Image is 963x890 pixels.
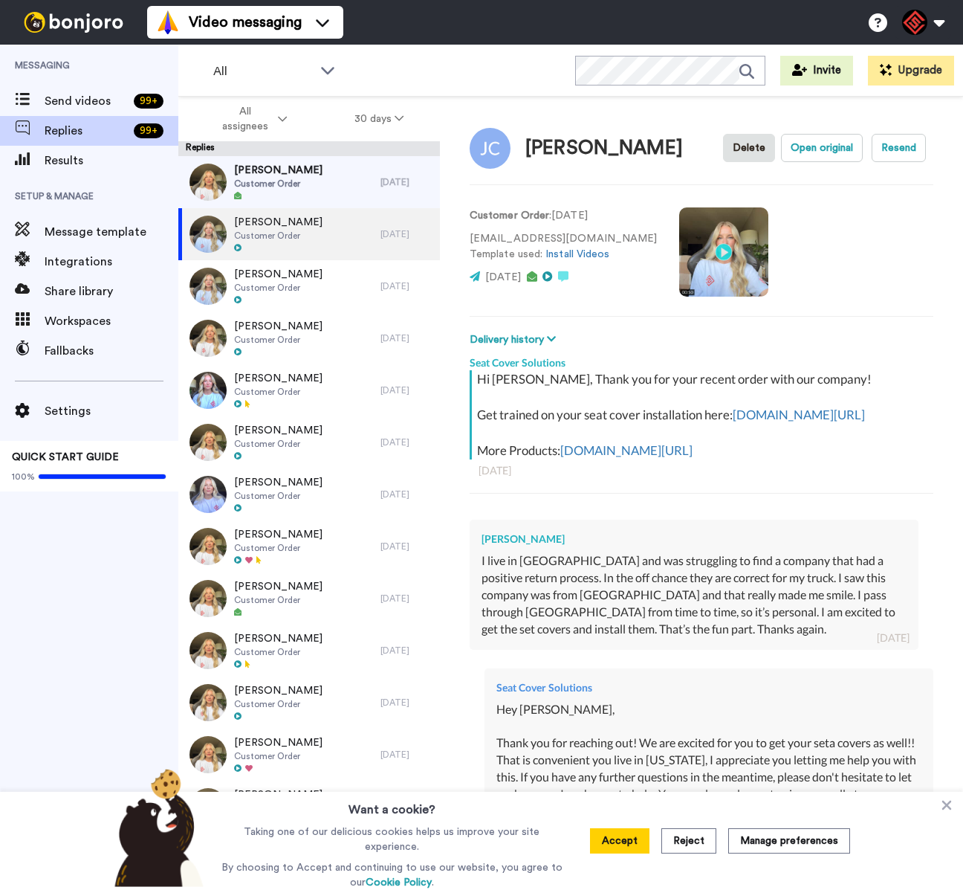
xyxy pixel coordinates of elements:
a: [PERSON_NAME]Customer Order[DATE] [178,312,440,364]
span: Customer Order [234,230,322,242]
button: Accept [590,828,649,854]
span: Send videos [45,92,128,110]
a: [PERSON_NAME]Customer Order[DATE] [178,625,440,677]
div: [DATE] [380,488,432,500]
div: Seat Cover Solutions [496,680,921,695]
img: c9b85403-4196-4fa4-a1e8-eb8f48f9c632-thumb.jpg [189,736,227,773]
span: Customer Order [234,542,322,554]
img: aa95d926-7e74-4a11-939f-a79606bbe288-thumb.jpg [189,268,227,305]
span: Video messaging [189,12,302,33]
a: Cookie Policy [366,877,432,888]
a: [DOMAIN_NAME][URL] [733,407,865,422]
a: [PERSON_NAME]Customer Order[DATE] [178,260,440,312]
img: vm-color.svg [156,10,180,34]
div: [DATE] [380,697,432,709]
img: Image of Joshua Crofton [470,128,510,169]
button: Delivery history [470,332,560,348]
button: Invite [780,56,853,86]
div: [DATE] [877,631,909,645]
img: 8bf47ed6-55be-4c2f-a38e-58d0c4b07f0a-thumb.jpg [189,684,227,721]
img: 0890a865-5a0e-4e89-bdec-0078103fb7f4-thumb.jpg [189,580,227,617]
span: Customer Order [234,594,322,606]
span: Customer Order [234,386,322,398]
span: [PERSON_NAME] [234,787,322,802]
div: [DATE] [380,332,432,344]
div: Replies [178,141,440,156]
span: [PERSON_NAME] [234,631,322,646]
span: [PERSON_NAME] [234,215,322,230]
span: Customer Order [234,334,322,346]
span: Results [45,152,178,170]
div: [DATE] [479,463,924,478]
p: : [DATE] [470,208,657,224]
strong: Customer Order [470,210,549,221]
span: [PERSON_NAME] [234,683,322,698]
img: 6e0c3069-4f5c-42a0-9457-04a6ac15c5da-thumb.jpg [189,164,227,201]
span: Fallbacks [45,342,178,360]
a: [PERSON_NAME]Customer Order[DATE] [178,364,440,416]
span: [PERSON_NAME] [234,475,322,490]
span: 100% [12,471,35,483]
button: All assignees [181,98,321,140]
img: 487fa981-8d89-4f96-a4d8-f79478322a92-thumb.jpg [189,216,227,253]
p: Taking one of our delicious cookies helps us improve your site experience. [218,825,566,854]
button: Resend [872,134,926,162]
a: [PERSON_NAME]Customer Order[DATE] [178,729,440,781]
span: Integrations [45,253,178,271]
div: Hi [PERSON_NAME], Thank you for your recent order with our company! Get trained on your seat cove... [477,370,930,459]
span: All assignees [215,104,275,134]
div: [DATE] [380,541,432,552]
span: Replies [45,122,128,140]
span: [PERSON_NAME] [234,371,322,386]
div: [DATE] [380,436,432,448]
div: 99 + [134,123,163,138]
a: [PERSON_NAME]Customer Order[DATE] [178,677,440,729]
span: [PERSON_NAME] [234,735,322,750]
div: [DATE] [380,228,432,240]
span: Customer Order [234,490,322,502]
a: [PERSON_NAME]Customer Order[DATE] [178,781,440,833]
span: Settings [45,402,178,420]
span: QUICK START GUIDE [12,452,119,462]
span: Share library [45,283,178,300]
p: [EMAIL_ADDRESS][DOMAIN_NAME] Template used: [470,231,657,262]
div: [DATE] [380,749,432,761]
a: [PERSON_NAME]Customer Order[DATE] [178,208,440,260]
p: By choosing to Accept and continuing to use our website, you agree to our . [218,860,566,890]
img: bj-logo-header-white.svg [18,12,129,33]
img: 8bcfc43e-1667-48b4-b98d-a95b4b90bcdb-thumb.jpg [189,320,227,357]
a: [PERSON_NAME]Customer Order[DATE] [178,156,440,208]
button: Reject [661,828,716,854]
div: Seat Cover Solutions [470,348,933,370]
span: All [213,62,313,80]
span: Customer Order [234,438,322,450]
div: [DATE] [380,593,432,604]
button: Open original [781,134,863,162]
span: Message template [45,223,178,241]
span: [PERSON_NAME] [234,163,322,178]
span: Customer Order [234,750,322,762]
div: [PERSON_NAME] [481,532,907,546]
span: [PERSON_NAME] [234,423,322,438]
span: Workspaces [45,312,178,330]
h3: Want a cookie? [348,792,435,819]
div: I live in [GEOGRAPHIC_DATA] and was struggling to find a company that had a positive return proce... [481,552,907,637]
a: [PERSON_NAME]Customer Order[DATE] [178,573,440,625]
img: df15f537-7590-4922-902a-a0f9944ab2ee-thumb.jpg [189,528,227,565]
span: [PERSON_NAME] [234,579,322,594]
a: [PERSON_NAME]Customer Order[DATE] [178,468,440,520]
span: Customer Order [234,698,322,710]
button: Manage preferences [728,828,850,854]
button: Upgrade [868,56,954,86]
img: bear-with-cookie.png [101,768,211,887]
div: [DATE] [380,176,432,188]
img: 7bd3b9af-aaa1-4e25-bc8e-157da07c348b-thumb.jpg [189,476,227,513]
a: Install Videos [545,249,609,259]
button: 30 days [321,106,438,132]
span: Customer Order [234,282,322,294]
div: [DATE] [380,645,432,657]
div: [DATE] [380,280,432,292]
a: [PERSON_NAME]Customer Order[DATE] [178,520,440,573]
img: 30dfaa9c-61d0-4a8a-a1f4-1e936f28e050-thumb.jpg [189,424,227,461]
